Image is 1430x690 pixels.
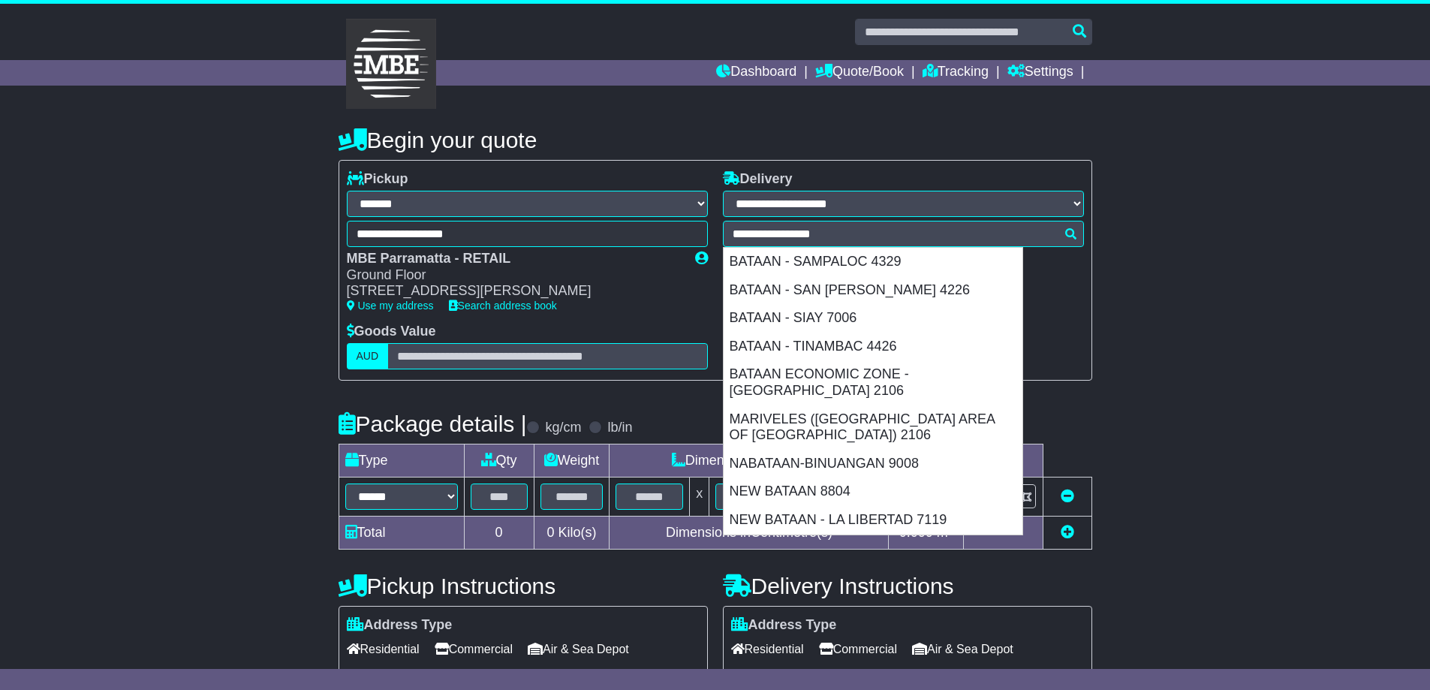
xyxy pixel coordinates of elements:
[528,637,629,661] span: Air & Sea Depot
[464,517,534,550] td: 0
[347,617,453,634] label: Address Type
[724,248,1022,276] div: BATAAN - SAMPALOC 4329
[435,637,513,661] span: Commercial
[724,276,1022,305] div: BATAAN - SAN [PERSON_NAME] 4226
[819,637,897,661] span: Commercial
[347,343,389,369] label: AUD
[723,171,793,188] label: Delivery
[724,333,1022,361] div: BATAAN - TINAMBAC 4426
[923,60,989,86] a: Tracking
[723,221,1084,247] typeahead: Please provide city
[347,171,408,188] label: Pickup
[724,478,1022,506] div: NEW BATAAN 8804
[731,617,837,634] label: Address Type
[339,128,1092,152] h4: Begin your quote
[534,517,610,550] td: Kilo(s)
[724,450,1022,478] div: NABATAAN-BINUANGAN 9008
[723,574,1092,598] h4: Delivery Instructions
[545,420,581,436] label: kg/cm
[724,360,1022,405] div: BATAAN ECONOMIC ZONE - [GEOGRAPHIC_DATA] 2106
[339,444,464,478] td: Type
[347,637,420,661] span: Residential
[912,637,1013,661] span: Air & Sea Depot
[1007,60,1073,86] a: Settings
[339,574,708,598] h4: Pickup Instructions
[464,444,534,478] td: Qty
[690,478,709,517] td: x
[731,637,804,661] span: Residential
[339,517,464,550] td: Total
[716,60,796,86] a: Dashboard
[610,444,889,478] td: Dimensions (L x W x H)
[347,300,434,312] a: Use my address
[724,405,1022,450] div: MARIVELES ([GEOGRAPHIC_DATA] AREA OF [GEOGRAPHIC_DATA]) 2106
[607,420,632,436] label: lb/in
[1061,525,1074,540] a: Add new item
[339,411,527,436] h4: Package details |
[347,267,680,284] div: Ground Floor
[347,283,680,300] div: [STREET_ADDRESS][PERSON_NAME]
[534,444,610,478] td: Weight
[724,506,1022,535] div: NEW BATAAN - LA LIBERTAD 7119
[546,525,554,540] span: 0
[347,251,680,267] div: MBE Parramatta - RETAIL
[347,324,436,340] label: Goods Value
[1061,489,1074,504] a: Remove this item
[724,304,1022,333] div: BATAAN - SIAY 7006
[815,60,904,86] a: Quote/Book
[449,300,557,312] a: Search address book
[610,517,889,550] td: Dimensions in Centimetre(s)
